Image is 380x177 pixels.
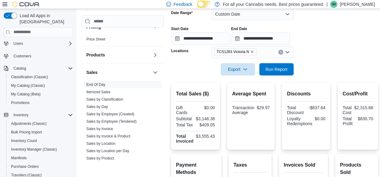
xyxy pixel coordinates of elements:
[265,66,288,72] span: Run Report
[9,163,73,170] span: Purchase Orders
[11,100,30,105] span: Promotions
[223,1,324,8] p: For all your Cannabis needs. Best prices guaranteed.
[221,63,255,75] button: Export
[196,134,215,139] div: $3,555.43
[86,69,98,75] h3: Sales
[171,26,189,31] label: Start Date
[171,10,193,15] label: Date Range
[17,13,73,25] span: Load All Apps in [GEOGRAPHIC_DATA]
[86,90,111,94] a: Itemized Sales
[9,154,29,162] a: Manifests
[152,51,159,59] button: Products
[354,105,373,110] div: $2,315.68
[86,83,105,87] a: End Of Day
[86,37,105,42] span: Price Sheet
[86,126,113,131] span: Sales by Invoice
[1,64,75,73] button: Catalog
[86,52,105,58] h3: Products
[231,33,290,45] input: Press the down key to open a popover containing a calendar.
[285,50,290,55] button: Open list of options
[340,161,373,176] h2: Products Sold
[250,50,254,54] button: Remove TCS1283 Victoria N from selection in this group
[326,1,328,8] p: |
[1,52,75,60] button: Customers
[9,129,44,136] a: Bulk Pricing Import
[86,141,115,146] a: Sales by Location
[176,122,194,127] div: Total Tax
[287,90,325,98] h2: Discounts
[9,129,73,136] span: Bulk Pricing Import
[11,147,57,152] span: Inventory Manager (Classic)
[232,105,254,115] div: Transaction Average
[9,73,51,81] a: Classification (Classic)
[11,52,34,60] a: Customers
[343,90,373,98] h2: Cost/Profit
[11,164,39,169] span: Purchase Orders
[11,52,73,60] span: Customers
[197,122,215,127] div: $409.05
[9,90,73,98] span: My Catalog (Beta)
[13,66,26,71] span: Catalog
[176,116,194,121] div: Subtotal
[287,105,305,115] div: Total Discount
[171,33,230,45] input: Press the down key to open a popover containing a calendar.
[11,83,45,88] span: My Catalog (Classic)
[11,111,73,119] span: Inventory
[86,97,123,102] span: Sales by Classification
[13,54,31,59] span: Customers
[86,134,130,138] a: Sales by Invoice & Product
[86,97,123,102] a: Sales by Classification
[11,40,73,47] span: Users
[340,1,375,8] p: [PERSON_NAME]
[6,137,75,145] button: Inventory Count
[86,156,114,161] span: Sales by Product
[9,99,32,106] a: Promotions
[13,41,23,46] span: Users
[315,116,325,121] div: $0.00
[13,113,28,117] span: Inventory
[231,26,247,31] label: End Date
[86,112,134,117] span: Sales by Employee (Created)
[86,90,111,94] span: Itemized Sales
[1,111,75,119] button: Inventory
[1,39,75,48] button: Users
[86,119,137,124] a: Sales by Employee (Tendered)
[11,130,42,135] span: Bulk Pricing Import
[307,105,325,110] div: -$837.64
[86,105,108,109] a: Sales by Day
[232,90,270,98] h2: Average Spent
[278,50,283,55] button: Clear input
[11,156,27,160] span: Manifests
[196,116,215,121] div: $3,146.38
[6,154,75,162] button: Manifests
[171,48,189,53] label: Locations
[332,1,336,8] span: IM
[9,82,73,89] span: My Catalog (Classic)
[86,127,113,131] a: Sales by Invoice
[9,146,59,153] a: Inventory Manager (Classic)
[212,8,294,20] button: Custom Date
[9,120,73,127] span: Adjustments (Classic)
[343,116,355,126] div: Total Profit
[9,82,47,89] a: My Catalog (Classic)
[217,49,249,55] span: TCS1283 Victoria N
[9,73,73,81] span: Classification (Classic)
[176,161,216,176] h2: Payment Methods
[11,65,73,72] span: Catalog
[152,23,159,31] button: Pricing
[176,90,215,98] h2: Total Sales ($)
[86,104,108,109] span: Sales by Day
[86,52,150,58] button: Products
[9,90,43,98] a: My Catalog (Beta)
[284,161,323,169] h2: Invoices Sold
[9,154,73,162] span: Manifests
[6,73,75,81] button: Classification (Classic)
[9,163,41,170] a: Purchase Orders
[86,148,129,153] span: Sales by Location per Day
[11,111,31,119] button: Inventory
[6,81,75,90] button: My Catalog (Classic)
[11,40,25,47] button: Users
